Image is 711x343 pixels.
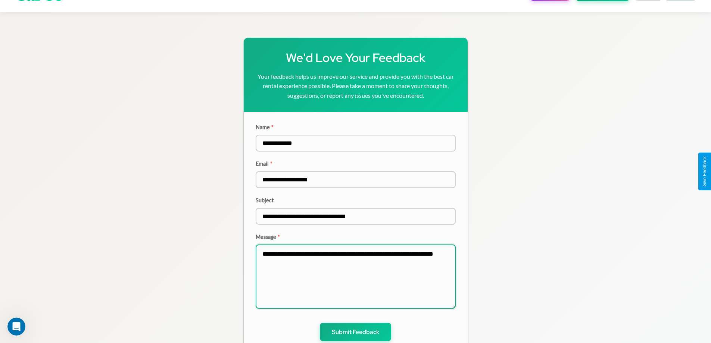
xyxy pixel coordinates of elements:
[256,197,456,203] label: Subject
[320,323,391,341] button: Submit Feedback
[7,318,25,336] iframe: Intercom live chat
[256,72,456,100] p: Your feedback helps us improve our service and provide you with the best car rental experience po...
[256,234,456,240] label: Message
[256,160,456,167] label: Email
[256,50,456,66] h1: We'd Love Your Feedback
[702,156,707,187] div: Give Feedback
[256,124,456,130] label: Name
